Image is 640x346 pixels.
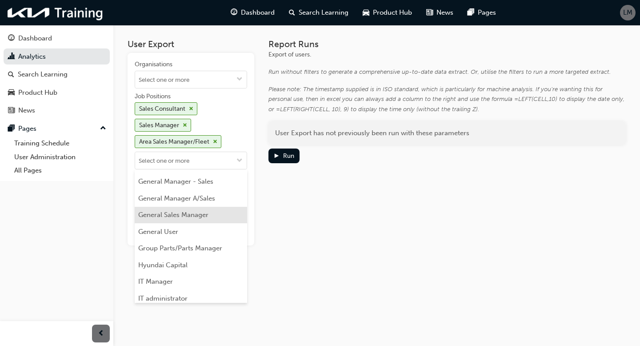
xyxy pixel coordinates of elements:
[4,4,107,22] img: kia-training
[478,8,496,18] span: Pages
[468,7,474,18] span: pages-icon
[8,71,14,79] span: search-icon
[268,67,626,77] div: Run without filters to generate a comprehensive up-to-date data extract. Or, utilise the filters ...
[135,257,247,274] li: Hyundai Capital
[426,7,433,18] span: news-icon
[363,7,369,18] span: car-icon
[356,4,419,22] a: car-iconProduct Hub
[283,152,294,160] div: Run
[8,53,15,61] span: chart-icon
[8,125,15,133] span: pages-icon
[4,48,110,65] a: Analytics
[623,8,632,18] span: LM
[4,121,110,137] button: Pages
[8,107,15,115] span: news-icon
[273,153,280,161] span: play-icon
[241,8,275,18] span: Dashboard
[4,84,110,101] a: Product Hub
[139,121,179,131] div: Sales Manager
[4,66,110,83] a: Search Learning
[135,207,247,224] li: General Sales Manager
[268,51,311,58] span: Export of users.
[419,4,460,22] a: news-iconNews
[135,274,247,290] li: IT Manager
[135,152,247,169] input: Job PositionsSales Consultantcross-iconSales Managercross-iconArea Sales Manager/Fleetcross-icont...
[18,69,68,80] div: Search Learning
[231,7,237,18] span: guage-icon
[268,84,626,115] div: Please note: The timestamp supplied is in ISO standard, which is particularly for machine analysi...
[128,39,254,49] h3: User Export
[18,105,35,116] div: News
[268,39,626,49] h3: Report Runs
[299,8,348,18] span: Search Learning
[4,102,110,119] a: News
[11,164,110,177] a: All Pages
[213,139,217,145] span: cross-icon
[135,92,171,101] div: Job Positions
[268,149,300,163] button: Run
[4,30,110,47] a: Dashboard
[135,290,247,307] li: IT administrator
[224,4,282,22] a: guage-iconDashboard
[189,106,193,112] span: cross-icon
[8,35,15,43] span: guage-icon
[98,328,104,339] span: prev-icon
[18,124,36,134] div: Pages
[460,4,503,22] a: pages-iconPages
[183,123,187,128] span: cross-icon
[139,104,185,114] div: Sales Consultant
[18,33,52,44] div: Dashboard
[139,137,209,147] div: Area Sales Manager/Fleet
[100,123,106,134] span: up-icon
[4,28,110,121] button: DashboardAnalyticsSearch LearningProduct HubNews
[289,7,295,18] span: search-icon
[135,190,247,207] li: General Manager A/Sales
[236,76,243,84] span: down-icon
[11,137,110,150] a: Training Schedule
[11,150,110,164] a: User Administration
[268,121,626,145] div: User Export has not previously been run with these parameters
[236,157,243,165] span: down-icon
[232,152,247,169] button: toggle menu
[282,4,356,22] a: search-iconSearch Learning
[135,71,247,88] input: Organisationstoggle menu
[135,60,172,69] div: Organisations
[620,5,636,20] button: LM
[436,8,453,18] span: News
[135,223,247,240] li: General User
[135,240,247,257] li: Group Parts/Parts Manager
[232,71,247,88] button: toggle menu
[18,88,57,98] div: Product Hub
[135,173,247,190] li: General Manager - Sales
[373,8,412,18] span: Product Hub
[8,89,15,97] span: car-icon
